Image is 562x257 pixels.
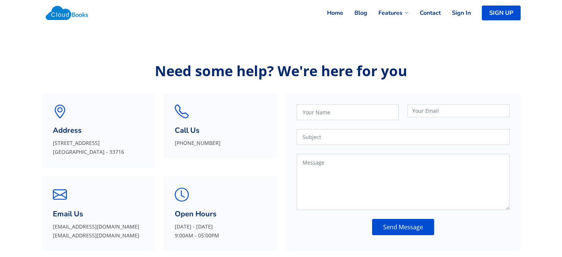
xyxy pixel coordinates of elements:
p: [STREET_ADDRESS] [GEOGRAPHIC_DATA] - 33716 [53,139,144,156]
input: Subject [297,129,510,145]
a: SIGN UP [482,6,521,20]
a: Contact [409,5,441,21]
a: Features [367,5,409,21]
button: Send Message [372,219,434,235]
h3: Open Hours [175,210,266,219]
h3: Call Us [175,126,266,135]
a: Blog [343,5,367,21]
p: Need some help? We're here for you [42,63,521,78]
a: Sign In [441,5,471,21]
h3: Address [53,126,144,135]
input: Your Name [297,104,399,120]
p: [EMAIL_ADDRESS][DOMAIN_NAME] [EMAIL_ADDRESS][DOMAIN_NAME] [53,222,144,240]
span: Features [378,9,402,17]
p: [DATE] - [DATE] 9:00AM - 05:00PM [175,222,266,240]
img: Cloudbooks Logo [42,2,92,24]
p: [PHONE_NUMBER] [175,139,266,148]
input: Your Email [408,104,510,117]
h3: Email Us [53,210,144,219]
a: Home [316,5,343,21]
